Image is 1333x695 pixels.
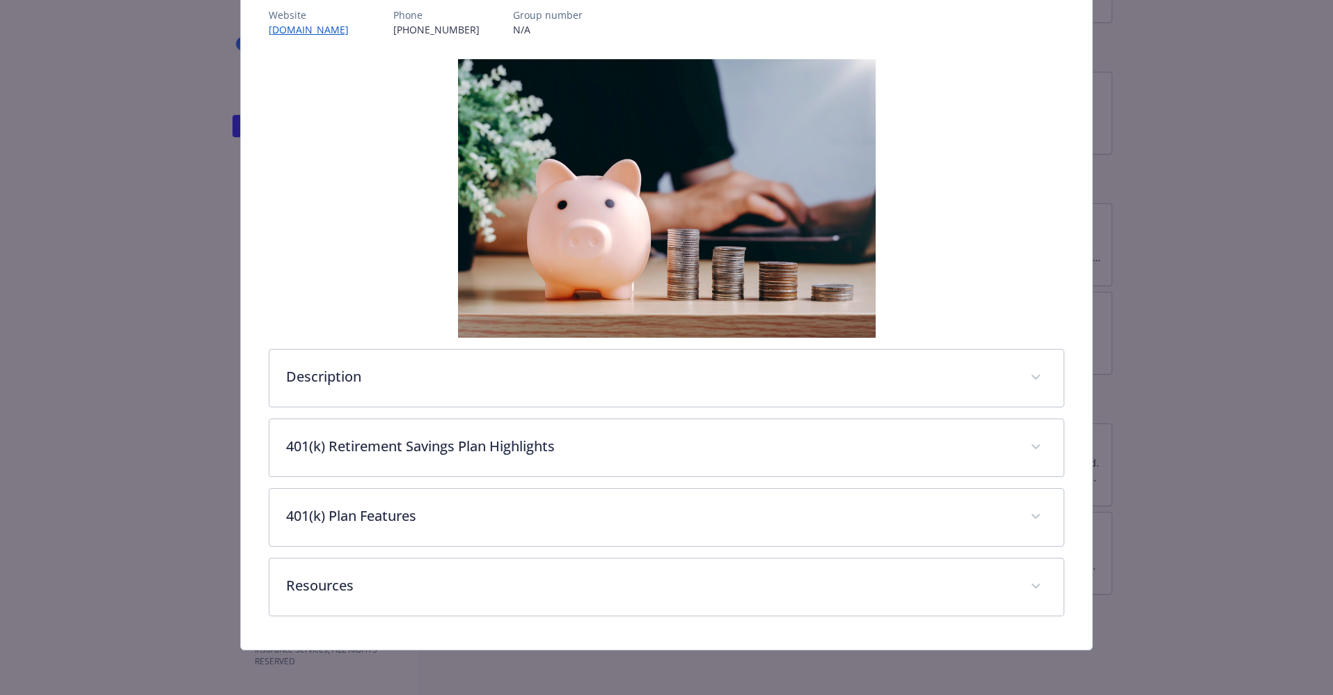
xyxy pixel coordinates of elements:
[269,350,1064,407] div: Description
[269,559,1064,616] div: Resources
[269,8,360,22] p: Website
[286,436,1014,457] p: 401(k) Retirement Savings Plan Highlights
[393,8,480,22] p: Phone
[458,59,876,338] img: banner
[286,366,1014,387] p: Description
[513,8,583,22] p: Group number
[286,575,1014,596] p: Resources
[269,23,360,36] a: [DOMAIN_NAME]
[393,22,480,37] p: [PHONE_NUMBER]
[513,22,583,37] p: N/A
[269,489,1064,546] div: 401(k) Plan Features
[269,419,1064,476] div: 401(k) Retirement Savings Plan Highlights
[286,506,1014,526] p: 401(k) Plan Features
